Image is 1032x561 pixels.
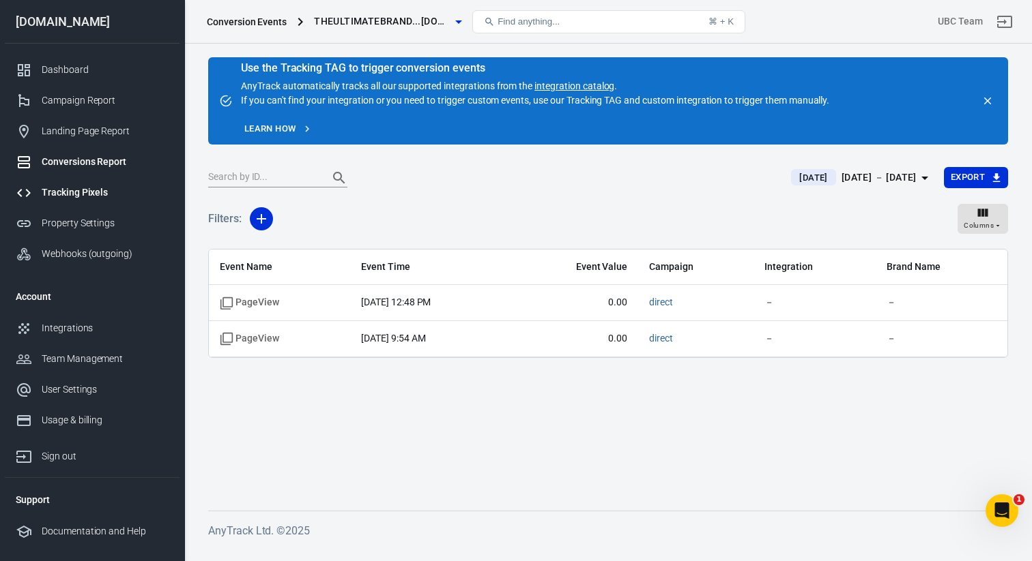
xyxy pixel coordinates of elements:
[5,483,180,516] li: Support
[5,85,180,116] a: Campaign Report
[842,169,917,186] div: [DATE] － [DATE]
[5,374,180,405] a: User Settings
[958,204,1008,234] button: Columns
[5,436,180,472] a: Sign out
[5,313,180,344] a: Integrations
[207,15,287,29] div: Conversion Events
[5,344,180,374] a: Team Management
[978,91,997,110] button: close
[42,216,169,230] div: Property Settings
[794,171,833,185] span: [DATE]
[42,247,169,261] div: Webhooks (outgoing)
[5,177,180,208] a: Tracking Pixels
[241,119,315,140] a: Learn how
[361,297,431,307] time: 2025-10-09T12:48:22-04:00
[5,116,180,147] a: Landing Page Report
[220,332,279,346] span: Standard event name
[964,219,994,232] span: Columns
[764,332,865,346] span: －
[521,332,628,346] span: 0.00
[5,239,180,269] a: Webhooks (outgoing)
[323,162,356,194] button: Search
[42,124,169,138] div: Landing Page Report
[649,260,743,274] span: Campaign
[649,332,673,346] span: direct
[780,166,943,189] button: [DATE][DATE] － [DATE]
[208,522,1008,539] h6: AnyTrack Ltd. © 2025
[938,14,983,29] div: Account id: f94l6qZq
[241,61,829,75] div: Use the Tracking TAG to trigger conversion events
[986,494,1018,527] iframe: Intercom live chat
[208,197,242,241] h5: Filters:
[42,352,169,366] div: Team Management
[649,297,673,307] a: direct
[42,413,169,427] div: Usage & billing
[42,185,169,200] div: Tracking Pixels
[361,333,425,344] time: 2025-10-09T09:54:09-04:00
[764,296,865,309] span: －
[534,80,614,91] a: integration catalog
[764,260,865,274] span: Integration
[5,55,180,85] a: Dashboard
[42,321,169,335] div: Integrations
[988,5,1021,38] a: Sign out
[5,147,180,177] a: Conversions Report
[649,333,673,344] a: direct
[42,382,169,397] div: User Settings
[42,63,169,77] div: Dashboard
[42,524,169,539] div: Documentation and Help
[5,16,180,28] div: [DOMAIN_NAME]
[209,249,1007,357] div: scrollable content
[241,63,829,108] div: AnyTrack automatically tracks all our supported integrations from the . If you can't find your in...
[5,405,180,436] a: Usage & billing
[887,296,997,309] span: －
[220,296,279,309] span: Standard event name
[521,296,628,309] span: 0.00
[887,260,997,274] span: Brand Name
[649,296,673,309] span: direct
[42,155,169,169] div: Conversions Report
[208,169,317,187] input: Search by ID...
[944,167,1008,188] button: Export
[521,260,628,274] span: Event Value
[498,16,560,27] span: Find anything...
[887,332,997,346] span: －
[708,16,734,27] div: ⌘ + K
[5,280,180,313] li: Account
[309,9,467,34] button: theultimatebrand...[DOMAIN_NAME]
[220,260,339,274] span: Event Name
[472,10,745,33] button: Find anything...⌘ + K
[42,93,169,108] div: Campaign Report
[5,208,180,239] a: Property Settings
[361,260,500,274] span: Event Time
[314,13,450,30] span: theultimatebrandingcourse.com
[1014,494,1024,505] span: 1
[42,449,169,464] div: Sign out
